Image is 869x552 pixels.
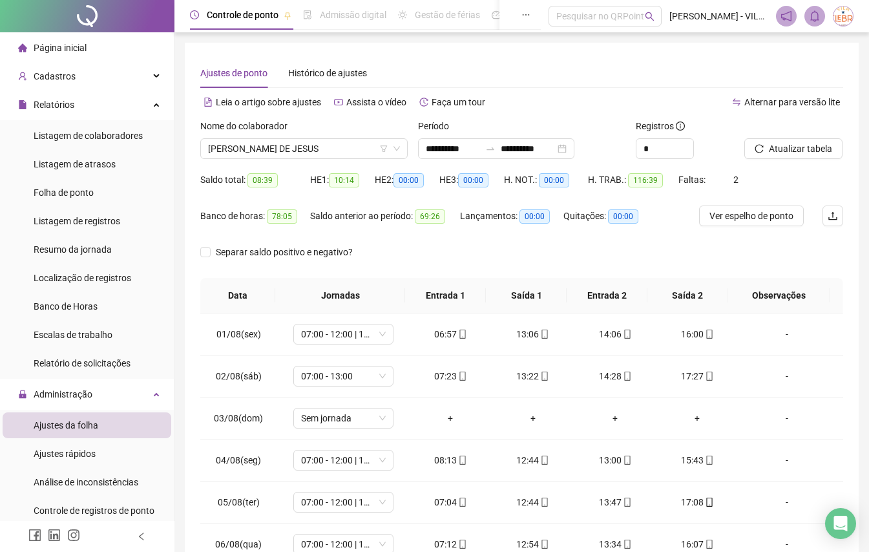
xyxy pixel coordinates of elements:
div: - [749,495,825,509]
div: H. TRAB.: [588,173,678,187]
span: 2 [733,175,738,185]
div: 14:06 [584,327,645,341]
span: dashboard [492,10,501,19]
span: pushpin [284,12,291,19]
span: Assista o vídeo [346,97,406,107]
span: reload [755,144,764,153]
button: Atualizar tabela [744,138,843,159]
div: Banco de horas: [200,209,310,224]
span: 69:26 [415,209,445,224]
th: Saída 2 [647,278,728,313]
div: + [502,411,563,425]
span: 05/08(ter) [218,497,260,507]
div: 07:04 [420,495,481,509]
span: Faça um tour [432,97,485,107]
span: home [18,43,27,52]
span: upload [828,211,838,221]
div: 12:44 [502,495,563,509]
span: mobile [704,372,714,381]
div: Quitações: [563,209,654,224]
span: swap-right [485,143,496,154]
span: left [137,532,146,541]
span: Escalas de trabalho [34,330,112,340]
span: lock [18,390,27,399]
th: Observações [728,278,830,313]
span: youtube [334,98,343,107]
th: Data [200,278,275,313]
span: mobile [622,540,632,549]
div: + [584,411,645,425]
span: 07:00 - 12:00 | 13:00 - 16:00 [301,493,386,512]
span: Ajustes da folha [34,420,98,430]
span: history [419,98,428,107]
div: 16:00 [667,327,728,341]
th: Entrada 2 [567,278,647,313]
span: Separar saldo positivo e negativo? [211,245,358,259]
div: HE 1: [310,173,375,187]
div: 07:23 [420,369,481,383]
span: mobile [457,330,467,339]
div: HE 2: [375,173,439,187]
span: linkedin [48,529,61,542]
span: 02/08(sáb) [216,371,262,381]
span: mobile [539,540,549,549]
span: 00:00 [393,173,424,187]
span: Observações [738,288,820,303]
span: mobile [704,498,714,507]
div: 16:07 [667,537,728,551]
span: mobile [704,540,714,549]
div: 06:57 [420,327,481,341]
span: Relatórios [34,100,74,110]
span: mobile [457,456,467,465]
span: mobile [539,498,549,507]
span: mobile [704,456,714,465]
span: Sem jornada [301,409,386,428]
span: Atualizar tabela [769,142,832,156]
span: 07:00 - 12:00 | 13:00 - 16:00 [301,324,386,344]
div: Saldo total: [200,173,310,187]
span: search [645,12,654,21]
span: 04/08(seg) [216,455,261,465]
span: 07:00 - 12:00 | 13:00 - 16:00 [301,451,386,470]
div: + [420,411,481,425]
div: H. NOT.: [504,173,588,187]
span: Resumo da jornada [34,244,112,255]
div: - [749,537,825,551]
div: 17:27 [667,369,728,383]
div: 13:22 [502,369,563,383]
span: 78:05 [267,209,297,224]
div: + [667,411,728,425]
span: clock-circle [190,10,199,19]
div: 13:47 [584,495,645,509]
span: file-text [204,98,213,107]
div: HE 3: [439,173,504,187]
span: 10:14 [329,173,359,187]
span: Controle de ponto [207,10,278,20]
div: Open Intercom Messenger [825,508,856,539]
span: mobile [704,330,714,339]
div: Saldo anterior ao período: [310,209,460,224]
div: - [749,369,825,383]
span: bell [809,10,821,22]
span: 00:00 [608,209,638,224]
div: - [749,327,825,341]
span: Gestão de férias [415,10,480,20]
span: file [18,100,27,109]
div: - [749,411,825,425]
span: 07:00 - 13:00 [301,366,386,386]
span: Leia o artigo sobre ajustes [216,97,321,107]
span: mobile [539,456,549,465]
span: mobile [457,372,467,381]
span: Ajustes rápidos [34,449,96,459]
span: Histórico de ajustes [288,68,367,78]
span: down [393,145,401,153]
span: Folha de ponto [34,187,94,198]
span: mobile [539,372,549,381]
th: Jornadas [275,278,405,313]
label: Nome do colaborador [200,119,296,133]
span: Listagem de registros [34,216,120,226]
th: Saída 1 [486,278,567,313]
span: 00:00 [539,173,569,187]
div: 07:12 [420,537,481,551]
span: 00:00 [519,209,550,224]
